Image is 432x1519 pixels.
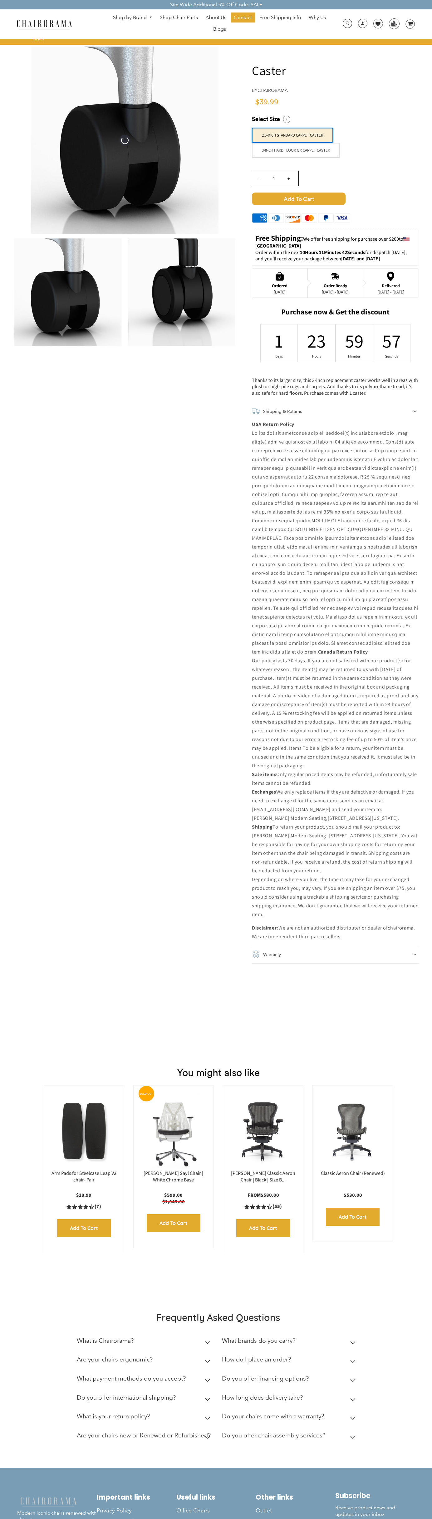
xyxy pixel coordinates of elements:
label: 3-inch Hard Floor or Carpet Caster [252,143,340,158]
b: Canada Return Policy [318,649,368,655]
h2: Are your chairs ergonomic? [77,1356,153,1363]
div: 4.4 rating (7 votes) [50,1203,118,1210]
span: $599.00 [164,1192,183,1198]
a: Blogs [210,24,229,34]
b: Exchanges [252,789,276,795]
p: From [229,1192,297,1199]
h2: Useful links [176,1493,256,1501]
div: 57 [388,328,396,353]
a: chairorama [258,88,288,93]
h2: Other links [256,1493,335,1501]
span: We offer free shipping for purchase over $200 [303,236,399,242]
i: Select a Size [283,116,290,123]
h2: Do you offer international shipping? [77,1394,176,1401]
span: Why Us [309,14,326,21]
div: Hours [313,354,321,359]
div: We are not an authorized distributer or dealer of . We are independent third part resellers. [252,420,419,941]
a: Contact [231,13,255,23]
input: Add to Cart [147,1214,200,1232]
img: chairorama [17,1496,80,1507]
span: (55) [272,1203,282,1210]
img: Herman Miller Sayl Chair | White Chrome Base - chairorama [140,1092,207,1170]
img: Classic Aeron Chair (Renewed) - chairorama [319,1092,386,1170]
div: Order Ready [322,283,349,288]
span: Free Shipping Info [259,14,301,21]
strong: [DATE] and [DATE] [341,255,380,262]
button: Add to Cart [252,193,419,205]
h2: Purchase now & Get the discount [252,307,419,319]
p: Lo ips dol sit ametconse adip eli seddoei(t) inc utlabore etdolo , mag aliq(e) adm ve quisnost ex... [252,420,419,919]
span: Office Chairs [176,1507,210,1514]
img: Caster - chairorama [31,47,218,234]
a: [PERSON_NAME] Sayl Chair | White Chrome Base [144,1170,203,1183]
h2: Do you offer chair assembly services? [222,1432,325,1439]
img: guarantee.png [252,950,260,958]
h2: Do your chairs come with a warranty? [222,1413,324,1420]
span: About Us [205,14,226,21]
span: $39.99 [255,98,278,106]
img: Arm Pads for Steelcase Leap V2 chair- Pair - chairorama [50,1092,118,1170]
span: Select Size [252,116,280,123]
label: 2.5-inch Standard Carpet Caster [252,128,333,143]
h2: Do you offer financing options? [222,1375,309,1382]
p: Receive product news and updates in your inbox [335,1505,415,1518]
b: Sale items [252,771,276,778]
img: Caster - chairorama [128,238,235,346]
summary: Do you offer financing options? [222,1371,358,1390]
h2: What payment methods do you accept? [77,1375,186,1382]
a: Classic Aeron Chair (Renewed) - chairorama Classic Aeron Chair (Renewed) - chairorama [319,1092,386,1170]
a: About Us [202,13,229,23]
summary: What is Chairorama? [77,1333,213,1352]
text: SOLD-OUT [139,1092,153,1095]
span: $580.00 [261,1192,279,1198]
b: Shipping [252,824,272,830]
summary: Are your chairs new or Renewed or Refurbished? [77,1427,213,1446]
nav: DesktopNavigation [102,13,337,36]
div: Minutes [350,354,358,359]
summary: How long does delivery take? [222,1390,358,1409]
summary: What brands do you carry? [222,1333,358,1352]
a: [PERSON_NAME] Classic Aeron Chair | Black | Size B... [231,1170,295,1183]
img: Herman Miller Classic Aeron Chair | Black | Size B (Renewed) - chairorama [229,1092,297,1170]
a: Arm Pads for Steelcase Leap V2 chair- Pair - chairorama Arm Pads for Steelcase Leap V2 chair- Pai... [50,1092,118,1170]
h2: How long does delivery take? [222,1394,303,1401]
h2: Frequently Asked Questions [77,1311,360,1323]
h2: What brands do you carry? [222,1337,295,1344]
h2: Shipping & Returns [263,407,302,416]
h2: Warranty [263,950,281,959]
div: [DATE] - [DATE] [322,289,349,294]
input: - [252,171,267,186]
input: + [281,171,296,186]
p: Order within the next for dispatch [DATE], and you'll receive your package between [255,249,415,263]
h2: Are your chairs new or Renewed or Refurbished? [77,1432,211,1439]
h2: Important links [97,1493,176,1501]
summary: Are your chairs ergonomic? [77,1351,213,1371]
a: Free Shipping Info [256,13,304,23]
h2: What is Chairorama? [77,1337,134,1344]
a: 4.5 rating (55 votes) [229,1203,297,1210]
h1: You might also like [5,1060,432,1079]
div: Delivered [377,283,404,288]
a: Herman Miller Classic Aeron Chair | Black | Size B (Renewed) - chairorama Herman Miller Classic A... [229,1092,297,1170]
h1: Caster [252,62,419,78]
b: Disclaimer: [252,925,278,931]
h2: How do I place an order? [222,1356,291,1363]
span: 10Hours 11Minutes 42Seconds [300,249,365,256]
a: Shop Chair Parts [157,13,201,23]
a: chairorama [388,925,413,931]
img: chairorama [13,19,76,30]
div: Seconds [388,354,396,359]
summary: Warranty [252,946,419,963]
a: Caster - chairorama [31,137,218,143]
a: Outlet [256,1505,335,1516]
img: WhatsApp_Image_2024-07-12_at_16.23.01.webp [389,19,399,28]
div: 59 [350,328,358,353]
summary: What is your return policy? [77,1408,213,1427]
span: $18.99 [76,1192,91,1198]
summary: What payment methods do you accept? [77,1371,213,1390]
input: Add to Cart [57,1219,111,1237]
span: (7) [95,1203,101,1210]
div: [DATE] - [DATE] [377,289,404,294]
summary: Do you offer international shipping? [77,1390,213,1409]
